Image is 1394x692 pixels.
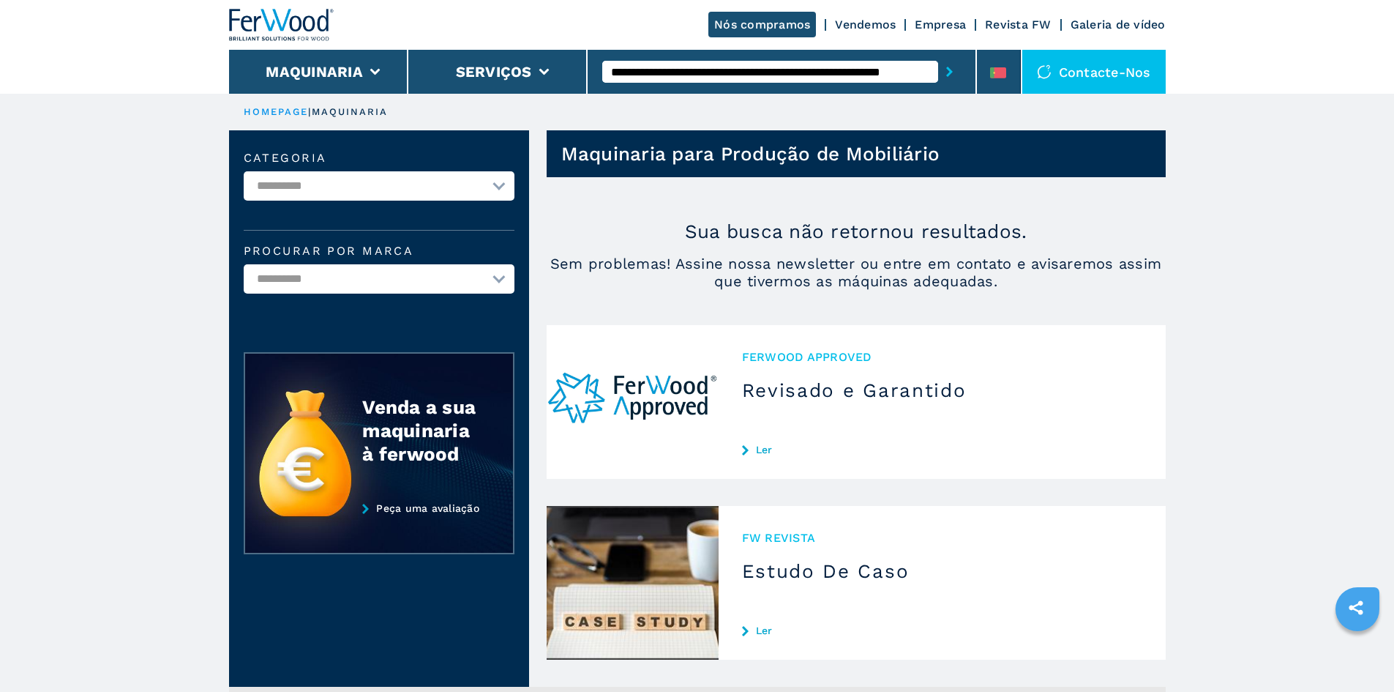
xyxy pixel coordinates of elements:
[244,152,514,164] label: categoria
[547,255,1166,290] span: Sem problemas! Assine nossa newsletter ou entre em contato e avisaremos assim que tivermos as máq...
[835,18,896,31] a: Vendemos
[312,105,389,119] p: maquinaria
[742,529,1142,546] span: FW REVISTA
[742,379,1142,402] h3: Revisado e Garantido
[362,395,484,466] div: Venda a sua maquinaria à ferwood
[938,55,961,89] button: submit-button
[547,220,1166,243] p: Sua busca não retornou resultados.
[229,9,334,41] img: Ferwood
[742,625,1142,636] a: Ler
[308,106,311,117] span: |
[561,142,940,165] h1: Maquinaria para Produção de Mobiliário
[244,106,309,117] a: HOMEPAGE
[915,18,966,31] a: Empresa
[1332,626,1383,681] iframe: Chat
[244,502,514,555] a: Peça uma avaliação
[708,12,816,37] a: Nós compramos
[742,349,1142,365] span: Ferwood Approved
[742,559,1142,583] h3: Estudo De Caso
[985,18,1052,31] a: Revista FW
[266,63,363,81] button: Maquinaria
[456,63,532,81] button: Serviços
[1071,18,1166,31] a: Galeria de vídeo
[1037,64,1052,79] img: Contacte-nos
[1338,589,1374,626] a: sharethis
[1022,50,1166,94] div: Contacte-nos
[742,444,1142,455] a: Ler
[547,325,719,479] img: Revisado e Garantido
[244,245,514,257] label: Procurar por marca
[547,506,719,660] img: Estudo De Caso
